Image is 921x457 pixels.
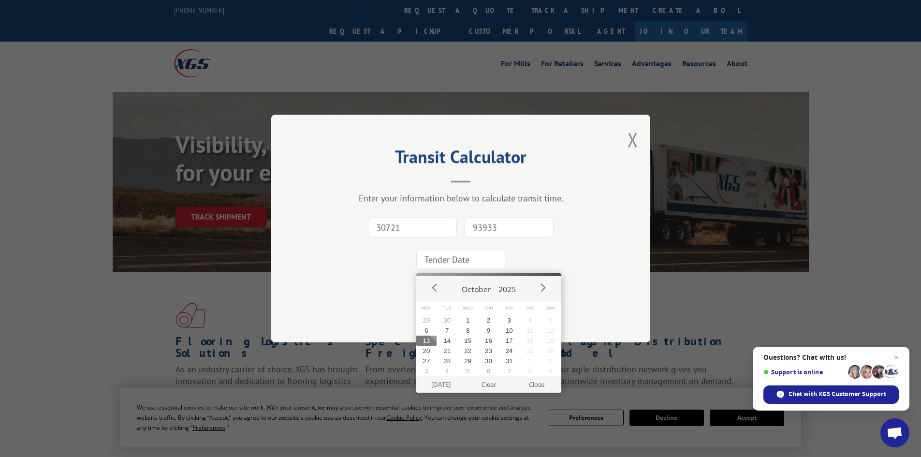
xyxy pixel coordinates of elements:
button: 30 [478,356,499,366]
button: 17 [499,336,520,346]
button: 6 [416,325,437,336]
span: Thu [478,301,499,315]
button: 4 [437,366,457,376]
button: 9 [541,366,561,376]
input: Origin Zip [368,217,457,237]
button: 8 [457,325,478,336]
button: 10 [499,325,520,336]
button: 7 [437,325,457,336]
h2: Transit Calculator [320,150,602,168]
button: 13 [416,336,437,346]
button: 30 [437,315,457,325]
button: 1 [457,315,478,325]
button: 28 [437,356,457,366]
button: 22 [457,346,478,356]
span: Chat with XGS Customer Support [789,390,886,398]
button: 12 [541,325,561,336]
button: Close [512,376,560,393]
button: 4 [520,315,541,325]
span: Questions? Chat with us! [763,354,899,361]
button: 19 [541,336,561,346]
button: 31 [499,356,520,366]
button: Clear [465,376,512,393]
button: 9 [478,325,499,336]
div: Open chat [880,418,909,447]
button: 11 [520,325,541,336]
button: 24 [499,346,520,356]
button: 18 [520,336,541,346]
span: Close chat [891,352,902,363]
input: Dest. Zip [465,217,554,237]
button: 2 [478,315,499,325]
button: 15 [457,336,478,346]
button: October [458,276,495,298]
button: 20 [416,346,437,356]
span: Sat [520,301,541,315]
span: Tue [437,301,457,315]
button: 8 [520,366,541,376]
button: 5 [457,366,478,376]
span: Wed [457,301,478,315]
button: 1 [520,356,541,366]
button: [DATE] [417,376,465,393]
button: 23 [478,346,499,356]
span: Mon [416,301,437,315]
button: 6 [478,366,499,376]
input: Tender Date [416,249,505,269]
span: Fri [499,301,520,315]
button: 21 [437,346,457,356]
span: Support is online [763,369,845,376]
button: 16 [478,336,499,346]
button: 25 [520,346,541,356]
button: Prev [428,280,442,295]
div: Chat with XGS Customer Support [763,385,899,404]
button: 29 [416,315,437,325]
button: 2 [541,356,561,366]
button: 3 [499,315,520,325]
button: 5 [541,315,561,325]
button: 26 [541,346,561,356]
button: 27 [416,356,437,366]
button: Next [535,280,550,295]
div: Enter your information below to calculate transit time. [320,192,602,204]
span: Sun [541,301,561,315]
button: 2025 [495,276,520,298]
button: 14 [437,336,457,346]
button: Close modal [628,127,638,152]
button: 3 [416,366,437,376]
button: 29 [457,356,478,366]
button: 7 [499,366,520,376]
